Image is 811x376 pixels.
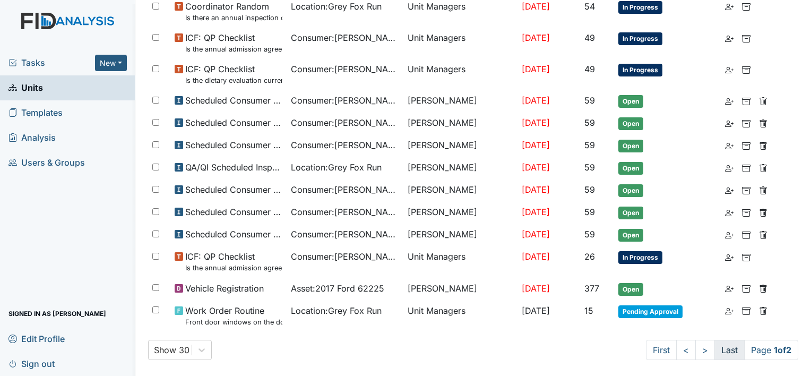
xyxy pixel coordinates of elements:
[714,340,745,360] a: Last
[403,179,517,201] td: [PERSON_NAME]
[584,117,595,128] span: 59
[403,157,517,179] td: [PERSON_NAME]
[522,251,550,262] span: [DATE]
[185,250,282,273] span: ICF: QP Checklist Is the annual admission agreement current? (document the date in the comment se...
[759,228,767,241] a: Delete
[403,224,517,246] td: [PERSON_NAME]
[618,207,643,219] span: Open
[584,229,595,240] span: 59
[403,201,517,224] td: [PERSON_NAME]
[584,184,595,195] span: 59
[522,117,550,128] span: [DATE]
[522,1,550,12] span: [DATE]
[185,206,282,218] span: Scheduled Consumer Chart Review
[291,31,399,44] span: Consumer : [PERSON_NAME]
[618,64,662,76] span: In Progress
[185,116,282,129] span: Scheduled Consumer Chart Review
[618,305,683,318] span: Pending Approval
[185,13,282,23] small: Is there an annual inspection of the Security and Fire alarm system on file?
[185,263,282,273] small: Is the annual admission agreement current? (document the date in the comment section)
[759,94,767,107] a: Delete
[291,63,399,75] span: Consumer : [PERSON_NAME]
[8,355,55,372] span: Sign out
[584,95,595,106] span: 59
[522,95,550,106] span: [DATE]
[291,282,384,295] span: Asset : 2017 Ford 62225
[185,94,282,107] span: Scheduled Consumer Chart Review
[522,32,550,43] span: [DATE]
[185,31,282,54] span: ICF: QP Checklist Is the annual admission agreement current? (document the date in the comment se...
[403,246,517,277] td: Unit Managers
[291,228,399,241] span: Consumer : [PERSON_NAME]
[618,1,662,14] span: In Progress
[618,162,643,175] span: Open
[584,251,595,262] span: 26
[742,63,750,75] a: Archive
[584,1,595,12] span: 54
[742,31,750,44] a: Archive
[522,283,550,294] span: [DATE]
[403,112,517,134] td: [PERSON_NAME]
[291,250,399,263] span: Consumer : [PERSON_NAME]
[154,344,189,356] div: Show 30
[742,304,750,317] a: Archive
[291,116,399,129] span: Consumer : [PERSON_NAME]
[742,282,750,295] a: Archive
[8,305,106,322] span: Signed in as [PERSON_NAME]
[618,229,643,242] span: Open
[742,139,750,151] a: Archive
[742,206,750,218] a: Archive
[403,134,517,157] td: [PERSON_NAME]
[618,117,643,130] span: Open
[618,32,662,45] span: In Progress
[584,207,595,217] span: 59
[742,116,750,129] a: Archive
[185,228,282,241] span: Scheduled Consumer Chart Review
[522,229,550,240] span: [DATE]
[522,162,550,173] span: [DATE]
[522,207,550,217] span: [DATE]
[759,161,767,174] a: Delete
[403,90,517,112] td: [PERSON_NAME]
[584,64,595,74] span: 49
[403,300,517,331] td: Unit Managers
[759,116,767,129] a: Delete
[742,228,750,241] a: Archive
[759,304,767,317] a: Delete
[584,162,595,173] span: 59
[185,304,282,327] span: Work Order Routine Front door windows on the door
[618,251,662,264] span: In Progress
[759,206,767,218] a: Delete
[8,56,95,69] a: Tasks
[742,250,750,263] a: Archive
[185,282,264,295] span: Vehicle Registration
[403,278,517,300] td: [PERSON_NAME]
[185,44,282,54] small: Is the annual admission agreement current? (document the date in the comment section)
[291,183,399,196] span: Consumer : [PERSON_NAME]
[618,95,643,108] span: Open
[618,283,643,296] span: Open
[291,304,382,317] span: Location : Grey Fox Run
[744,340,798,360] span: Page
[291,161,382,174] span: Location : Grey Fox Run
[522,140,550,150] span: [DATE]
[8,155,85,171] span: Users & Groups
[403,27,517,58] td: Unit Managers
[8,330,65,347] span: Edit Profile
[742,161,750,174] a: Archive
[522,305,550,316] span: [DATE]
[646,340,677,360] a: First
[774,345,791,355] strong: 1 of 2
[522,184,550,195] span: [DATE]
[291,206,399,218] span: Consumer : [PERSON_NAME]
[291,94,399,107] span: Consumer : [PERSON_NAME]
[759,183,767,196] a: Delete
[646,340,798,360] nav: task-pagination
[8,105,63,121] span: Templates
[522,64,550,74] span: [DATE]
[8,80,43,96] span: Units
[584,32,595,43] span: 49
[403,58,517,90] td: Unit Managers
[584,305,593,316] span: 15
